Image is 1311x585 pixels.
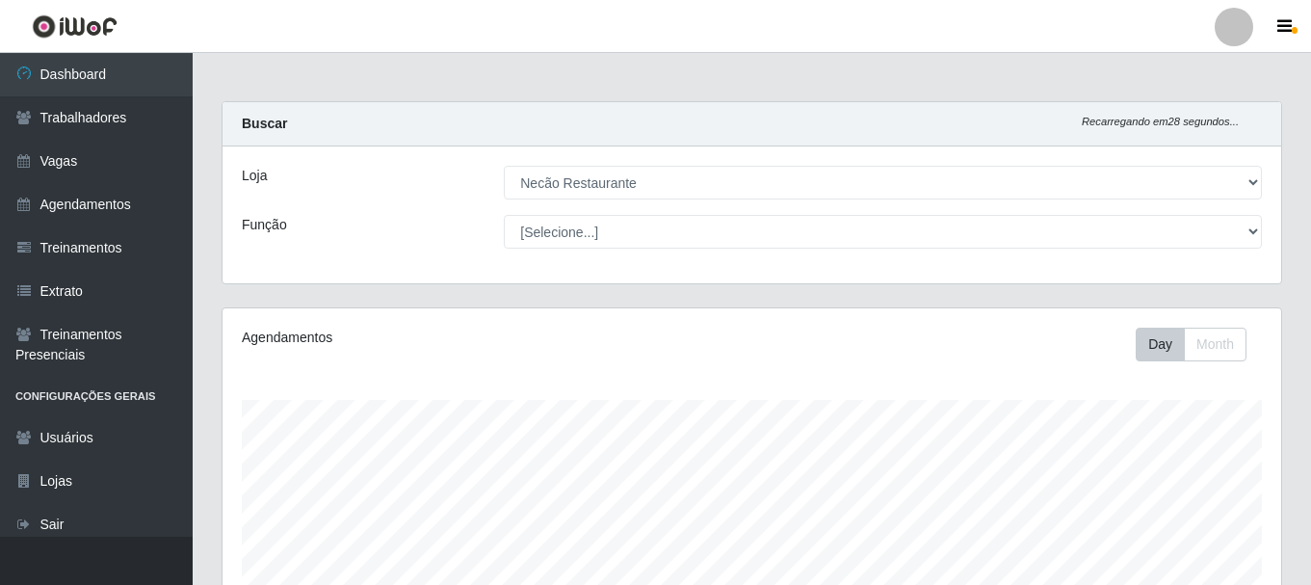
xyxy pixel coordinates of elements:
[1136,328,1185,361] button: Day
[242,328,650,348] div: Agendamentos
[242,116,287,131] strong: Buscar
[32,14,118,39] img: CoreUI Logo
[1136,328,1246,361] div: First group
[1136,328,1262,361] div: Toolbar with button groups
[1082,116,1239,127] i: Recarregando em 28 segundos...
[242,166,267,186] label: Loja
[242,215,287,235] label: Função
[1184,328,1246,361] button: Month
